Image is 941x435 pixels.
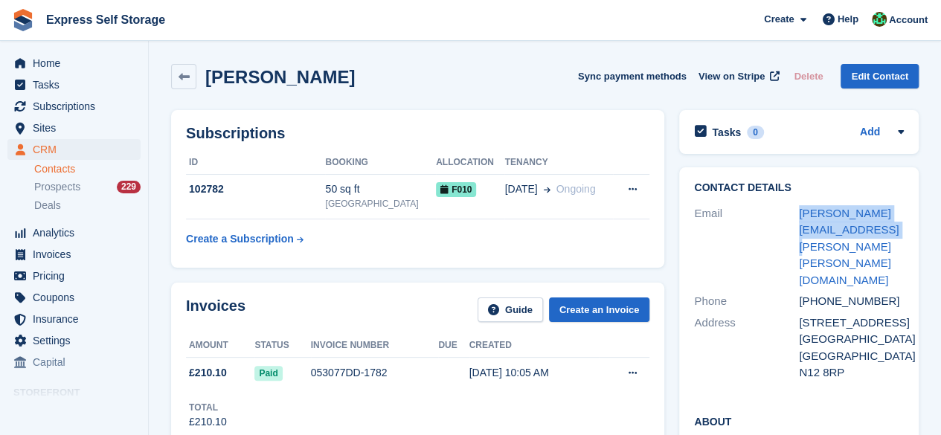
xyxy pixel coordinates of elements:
a: Create a Subscription [186,225,304,253]
span: Pricing [33,265,122,286]
div: [GEOGRAPHIC_DATA] [325,197,436,210]
span: Paid [254,366,282,381]
span: Insurance [33,309,122,329]
div: 053077DD-1782 [311,365,439,381]
a: Create an Invoice [549,297,650,322]
th: Status [254,334,310,358]
div: 0 [747,126,764,139]
a: menu [7,287,141,308]
a: Add [860,124,880,141]
div: [GEOGRAPHIC_DATA] [799,348,904,365]
a: menu [7,330,141,351]
button: Sync payment methods [578,64,687,88]
a: menu [7,53,141,74]
span: Capital [33,352,122,373]
a: menu [7,222,141,243]
div: Phone [694,293,799,310]
a: [PERSON_NAME][EMAIL_ADDRESS][PERSON_NAME][PERSON_NAME][DOMAIN_NAME] [799,207,899,286]
a: Edit Contact [841,64,919,88]
div: Total [189,401,227,414]
h2: Tasks [712,126,741,139]
div: 50 sq ft [325,181,436,197]
a: Contacts [34,162,141,176]
div: Create a Subscription [186,231,294,247]
span: Storefront [13,385,148,400]
span: Subscriptions [33,96,122,117]
div: £210.10 [189,414,227,430]
span: Tasks [33,74,122,95]
span: Settings [33,330,122,351]
a: Deals [34,198,141,213]
a: menu [7,96,141,117]
a: menu [7,74,141,95]
div: [GEOGRAPHIC_DATA] [799,331,904,348]
div: 229 [117,181,141,193]
a: View on Stripe [693,64,783,88]
th: Invoice number [311,334,439,358]
a: menu [7,244,141,265]
span: Ongoing [556,183,596,195]
a: menu [7,352,141,373]
div: 102782 [186,181,325,197]
h2: Invoices [186,297,245,322]
span: Coupons [33,287,122,308]
a: Express Self Storage [40,7,171,32]
th: ID [186,151,325,175]
a: menu [7,139,141,160]
div: [PHONE_NUMBER] [799,293,904,310]
a: Guide [478,297,543,322]
div: [STREET_ADDRESS] [799,315,904,332]
span: [DATE] [504,181,537,197]
span: Deals [34,199,61,213]
th: Booking [325,151,436,175]
h2: [PERSON_NAME] [205,67,355,87]
a: Prospects 229 [34,179,141,195]
a: menu [7,265,141,286]
span: Sites [33,117,122,138]
h2: Contact Details [694,182,904,194]
div: Email [694,205,799,289]
th: Created [469,334,600,358]
h2: Subscriptions [186,125,649,142]
span: View on Stripe [698,69,765,84]
img: Shakiyra Davis [872,12,887,27]
img: stora-icon-8386f47178a22dfd0bd8f6a31ec36ba5ce8667c1dd55bd0f319d3a0aa187defe.svg [12,9,34,31]
span: Prospects [34,180,80,194]
th: Amount [186,334,254,358]
a: menu [7,309,141,329]
span: Help [838,12,858,27]
span: Invoices [33,244,122,265]
th: Tenancy [504,151,612,175]
th: Due [438,334,469,358]
span: Account [889,13,928,28]
button: Delete [788,64,829,88]
span: £210.10 [189,365,227,381]
span: CRM [33,139,122,160]
span: Analytics [33,222,122,243]
th: Allocation [436,151,504,175]
div: N12 8RP [799,364,904,381]
div: Address [694,315,799,381]
span: F010 [436,182,476,197]
span: Create [764,12,794,27]
div: [DATE] 10:05 AM [469,365,600,381]
a: menu [7,117,141,138]
span: Home [33,53,122,74]
h2: About [694,413,904,428]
